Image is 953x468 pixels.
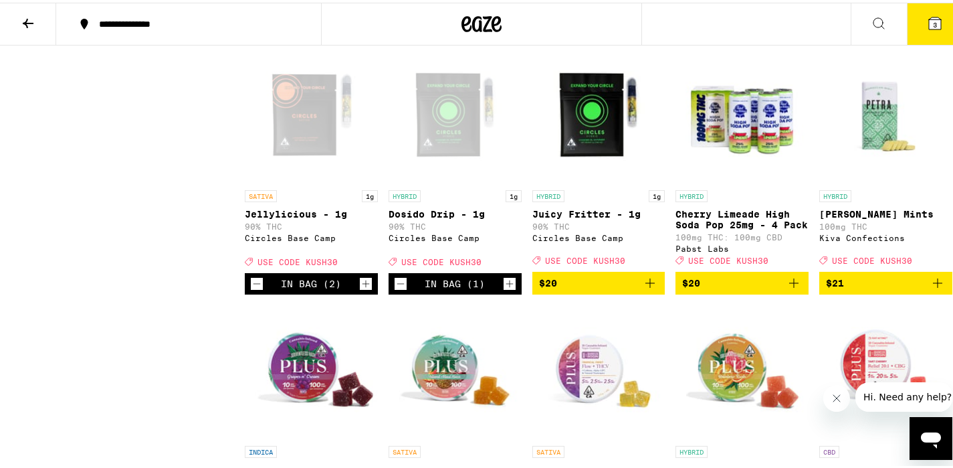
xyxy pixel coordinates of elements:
[675,242,809,250] div: Pabst Labs
[389,220,522,228] p: 90% THC
[394,275,407,288] button: Decrement
[389,47,522,270] a: Open page for Dosido Drip - 1g from Circles Base Camp
[245,443,277,455] p: INDICA
[688,254,768,262] span: USE CODE KUSH30
[819,206,952,217] p: [PERSON_NAME] Mints
[532,220,665,228] p: 90% THC
[819,47,952,269] a: Open page for Petra Moroccan Mints from Kiva Confections
[532,47,665,181] img: Circles Base Camp - Juicy Fritter - 1g
[359,275,373,288] button: Increment
[245,220,378,228] p: 90% THC
[389,231,522,240] div: Circles Base Camp
[910,414,952,457] iframe: Button to launch messaging window
[506,187,522,200] p: 1g
[819,47,952,181] img: Kiva Confections - Petra Moroccan Mints
[819,187,851,200] p: HYBRID
[245,187,277,200] p: SATIVA
[245,303,378,437] img: PLUS - Grapes n' Cream Solventless Gummies
[245,47,378,270] a: Open page for Jellylicious - 1g from Circles Base Camp
[389,443,421,455] p: SATIVA
[675,269,809,292] button: Add to bag
[826,275,844,286] span: $21
[257,255,338,264] span: USE CODE KUSH30
[245,206,378,217] p: Jellylicious - 1g
[389,303,522,437] img: PLUS - Island Maui Haze Solventless Gummies
[675,443,708,455] p: HYBRID
[819,220,952,228] p: 100mg THC
[819,269,952,292] button: Add to bag
[532,443,564,455] p: SATIVA
[649,187,665,200] p: 1g
[389,187,421,200] p: HYBRID
[539,275,557,286] span: $20
[425,276,485,287] div: In Bag (1)
[389,206,522,217] p: Dosido Drip - 1g
[675,187,708,200] p: HYBRID
[819,303,952,437] img: PLUS - Tart Cherry Relief 20:5:1 Gummies
[675,303,809,437] img: PLUS - Rainbow Kush Solventless Gummies
[532,303,665,437] img: PLUS - Tropical Twist FLOW 1:1 Gummies
[819,443,839,455] p: CBD
[281,276,341,287] div: In Bag (2)
[250,275,263,288] button: Decrement
[503,275,516,288] button: Increment
[819,231,952,240] div: Kiva Confections
[532,206,665,217] p: Juicy Fritter - 1g
[532,269,665,292] button: Add to bag
[855,380,952,409] iframe: Message from company
[401,255,482,264] span: USE CODE KUSH30
[245,231,378,240] div: Circles Base Camp
[675,230,809,239] p: 100mg THC: 100mg CBD
[545,254,625,262] span: USE CODE KUSH30
[362,187,378,200] p: 1g
[532,187,564,200] p: HYBRID
[832,254,912,262] span: USE CODE KUSH30
[675,47,809,269] a: Open page for Cherry Limeade High Soda Pop 25mg - 4 Pack from Pabst Labs
[675,47,809,181] img: Pabst Labs - Cherry Limeade High Soda Pop 25mg - 4 Pack
[675,206,809,228] p: Cherry Limeade High Soda Pop 25mg - 4 Pack
[823,382,850,409] iframe: Close message
[532,231,665,240] div: Circles Base Camp
[682,275,700,286] span: $20
[933,18,937,26] span: 3
[532,47,665,269] a: Open page for Juicy Fritter - 1g from Circles Base Camp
